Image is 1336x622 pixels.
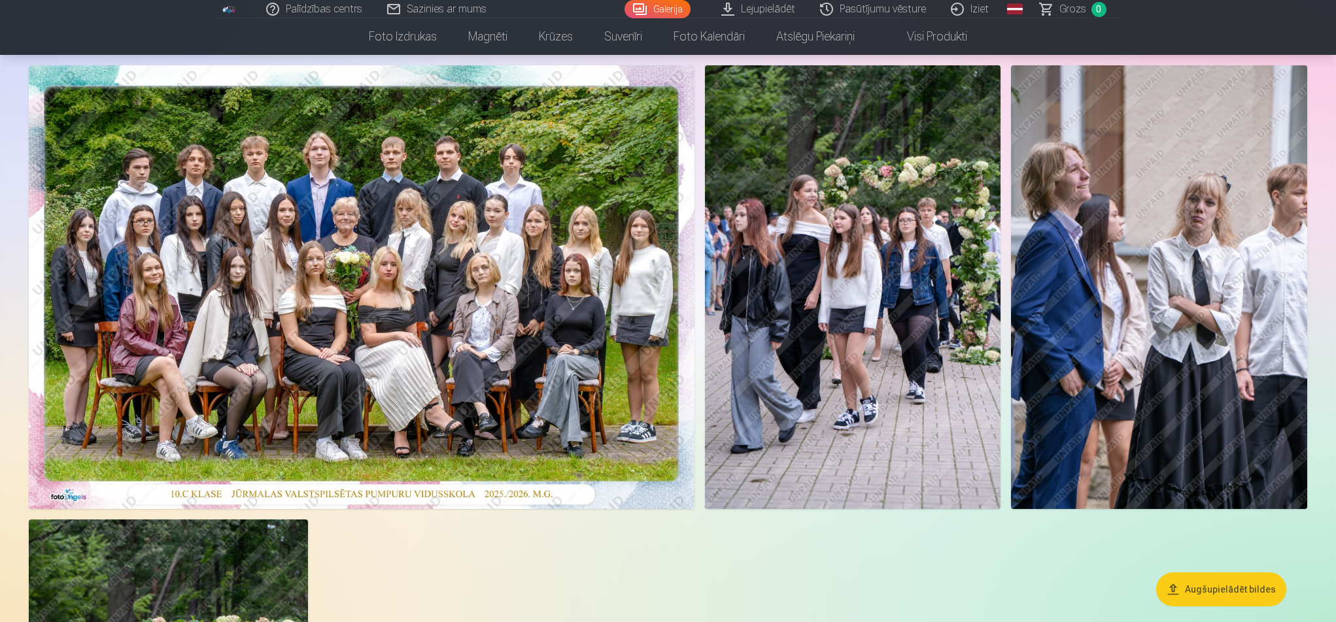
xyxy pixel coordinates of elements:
[523,18,589,55] a: Krūzes
[453,18,523,55] a: Magnēti
[870,18,983,55] a: Visi produkti
[1059,1,1086,17] span: Grozs
[353,18,453,55] a: Foto izdrukas
[222,5,237,13] img: /fa3
[589,18,658,55] a: Suvenīri
[1156,572,1286,606] button: Augšupielādēt bildes
[761,18,870,55] a: Atslēgu piekariņi
[658,18,761,55] a: Foto kalendāri
[1091,2,1106,17] span: 0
